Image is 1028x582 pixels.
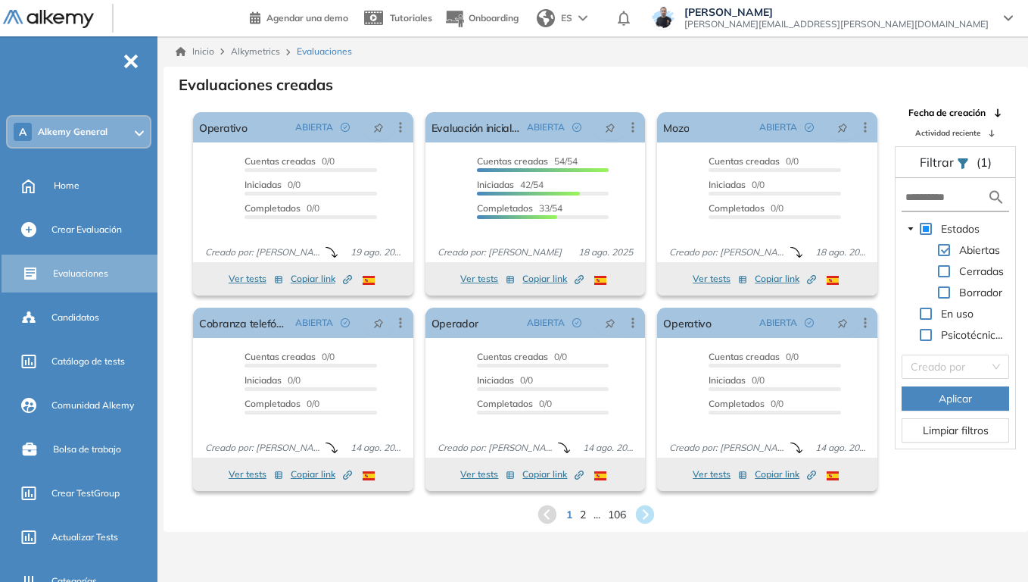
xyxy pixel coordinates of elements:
[566,507,572,523] span: 1
[341,123,350,132] span: check-circle
[362,115,395,139] button: pushpin
[709,155,799,167] span: 0/0
[522,272,584,286] span: Copiar link
[709,351,799,362] span: 0/0
[663,112,689,142] a: Mozo
[341,318,350,327] span: check-circle
[229,270,283,288] button: Ver tests
[755,465,816,483] button: Copiar link
[363,276,375,285] img: ESP
[663,308,712,338] a: Operativo
[805,123,814,132] span: check-circle
[941,328,1007,342] span: Psicotécnicos
[605,121,615,133] span: pushpin
[809,441,871,455] span: 14 ago. 2025
[250,8,348,26] a: Agendar una demo
[245,374,301,386] span: 0/0
[959,286,1002,299] span: Borrador
[469,12,519,23] span: Onboarding
[245,155,335,167] span: 0/0
[363,471,375,480] img: ESP
[593,507,600,523] span: ...
[663,246,790,259] span: Creado por: [PERSON_NAME]
[477,202,533,214] span: Completados
[527,316,565,330] span: ABIERTA
[709,155,780,167] span: Cuentas creadas
[291,270,352,288] button: Copiar link
[709,374,765,386] span: 0/0
[709,374,746,386] span: Iniciadas
[759,120,797,134] span: ABIERTA
[477,179,514,190] span: Iniciadas
[755,272,816,286] span: Copiar link
[684,6,989,18] span: [PERSON_NAME]
[956,241,1003,259] span: Abiertas
[245,202,301,214] span: Completados
[297,45,352,58] span: Evaluaciones
[51,223,122,236] span: Crear Evaluación
[291,272,352,286] span: Copiar link
[431,112,522,142] a: Evaluación inicial IA | Academy | Pomelo
[572,318,581,327] span: check-circle
[941,307,973,321] span: En uso
[663,441,790,455] span: Creado por: [PERSON_NAME]
[477,351,548,362] span: Cuentas creadas
[245,351,316,362] span: Cuentas creadas
[477,155,548,167] span: Cuentas creadas
[572,123,581,132] span: check-circle
[522,468,584,481] span: Copiar link
[902,386,1009,411] button: Aplicar
[594,276,606,285] img: ESP
[956,283,1005,302] span: Borrador
[245,179,282,190] span: Iniciadas
[537,9,555,27] img: world
[176,45,214,58] a: Inicio
[938,305,977,323] span: En uso
[709,398,765,409] span: Completados
[362,311,395,335] button: pushpin
[460,465,515,483] button: Ver tests
[939,390,972,407] span: Aplicar
[827,471,839,480] img: ESP
[709,398,783,409] span: 0/0
[53,443,121,456] span: Bolsa de trabajo
[956,262,1007,280] span: Cerradas
[245,374,282,386] span: Iniciadas
[477,351,567,362] span: 0/0
[51,311,99,324] span: Candidatos
[373,317,384,329] span: pushpin
[759,316,797,330] span: ABIERTA
[709,179,765,190] span: 0/0
[837,121,848,133] span: pushpin
[477,179,544,190] span: 42/54
[938,326,1009,344] span: Psicotécnicos
[577,441,639,455] span: 14 ago. 2025
[179,76,333,94] h3: Evaluaciones creadas
[477,374,533,386] span: 0/0
[580,507,586,523] span: 2
[51,530,118,544] span: Actualizar Tests
[522,465,584,483] button: Copiar link
[709,351,780,362] span: Cuentas creadas
[19,126,26,138] span: A
[51,399,134,412] span: Comunidad Alkemy
[693,465,747,483] button: Ver tests
[578,15,587,21] img: arrow
[594,471,606,480] img: ESP
[38,126,107,138] span: Alkemy General
[805,318,814,327] span: check-circle
[231,45,280,57] span: Alkymetrics
[291,465,352,483] button: Copiar link
[199,112,248,142] a: Operativo
[522,270,584,288] button: Copiar link
[605,317,615,329] span: pushpin
[987,188,1005,207] img: search icon
[826,311,859,335] button: pushpin
[941,222,980,236] span: Estados
[245,398,319,409] span: 0/0
[959,243,1000,257] span: Abiertas
[755,468,816,481] span: Copiar link
[684,18,989,30] span: [PERSON_NAME][EMAIL_ADDRESS][PERSON_NAME][DOMAIN_NAME]
[266,12,348,23] span: Agendar una demo
[444,2,519,35] button: Onboarding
